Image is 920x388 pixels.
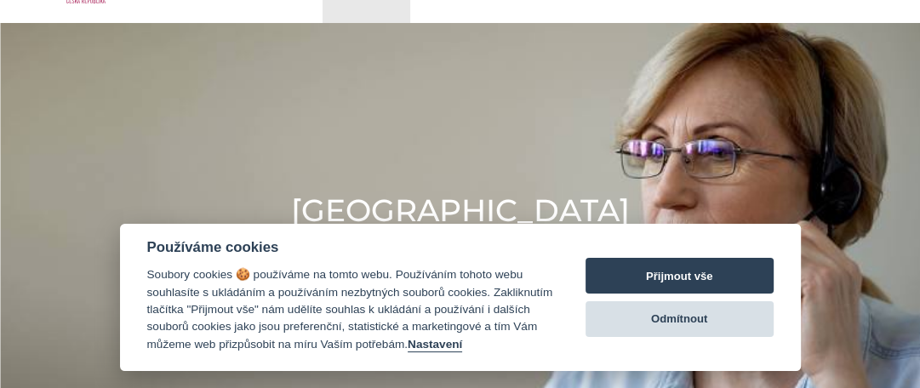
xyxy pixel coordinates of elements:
[147,266,553,353] div: Soubory cookies 🍪 používáme na tomto webu. Používáním tohoto webu souhlasíte s ukládáním a použív...
[291,189,630,231] h1: [GEOGRAPHIC_DATA]
[408,338,462,352] button: Nastavení
[586,301,774,337] button: Odmítnout
[586,258,774,294] button: Přijmout vše
[147,239,553,256] div: Používáme cookies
